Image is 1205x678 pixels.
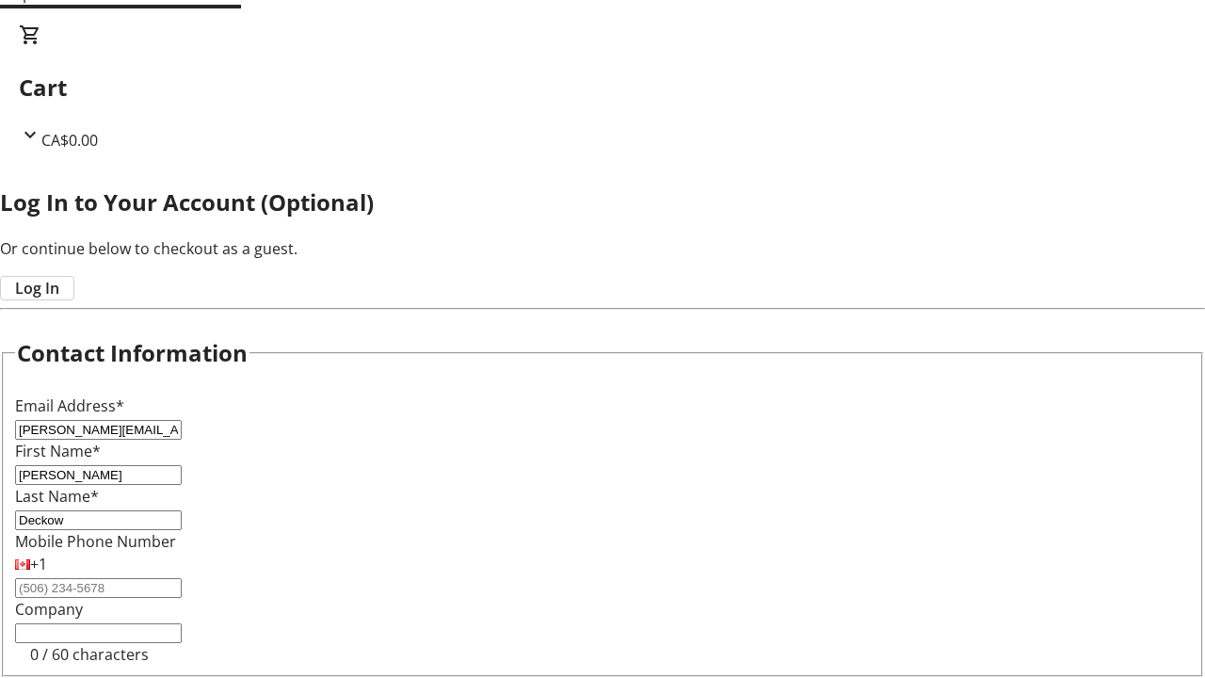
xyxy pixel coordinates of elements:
[19,71,1186,105] h2: Cart
[15,486,99,507] label: Last Name*
[19,24,1186,152] div: CartCA$0.00
[15,395,124,416] label: Email Address*
[41,130,98,151] span: CA$0.00
[15,599,83,620] label: Company
[15,578,182,598] input: (506) 234-5678
[15,531,176,552] label: Mobile Phone Number
[15,277,59,299] span: Log In
[17,336,248,370] h2: Contact Information
[15,441,101,461] label: First Name*
[30,644,149,665] tr-character-limit: 0 / 60 characters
